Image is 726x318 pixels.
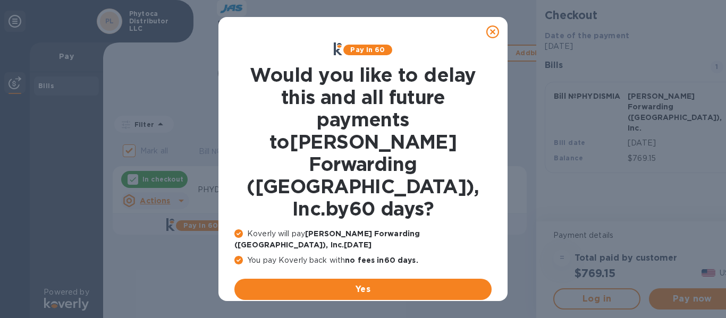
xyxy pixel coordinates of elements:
button: Yes [234,279,492,300]
b: no fees in 60 days . [345,256,418,264]
b: [PERSON_NAME] Forwarding ([GEOGRAPHIC_DATA]), Inc. [DATE] [234,229,420,249]
b: Pay in 60 [350,46,385,54]
p: Koverly will pay [234,228,492,251]
span: Yes [243,283,483,296]
p: You pay Koverly back with [234,255,492,266]
h1: Would you like to delay this and all future payments to [PERSON_NAME] Forwarding ([GEOGRAPHIC_DAT... [234,64,492,220]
